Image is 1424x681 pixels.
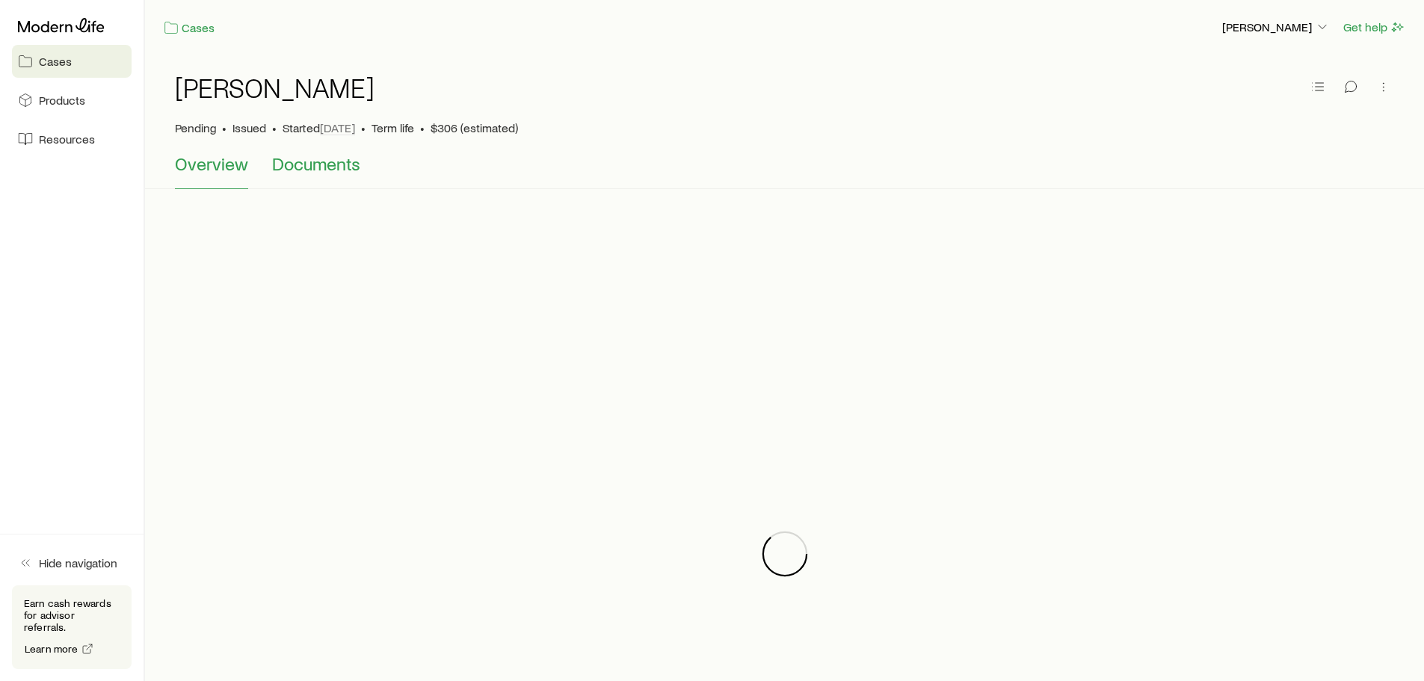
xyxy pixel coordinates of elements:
span: • [272,120,277,135]
span: • [420,120,425,135]
span: [DATE] [320,120,355,135]
p: [PERSON_NAME] [1222,19,1330,34]
p: Earn cash rewards for advisor referrals. [24,597,120,633]
a: Resources [12,123,132,155]
a: Cases [163,19,215,37]
p: Started [283,120,355,135]
span: Cases [39,54,72,69]
div: Case details tabs [175,153,1394,189]
p: Pending [175,120,216,135]
span: Issued [232,120,266,135]
a: Cases [12,45,132,78]
span: Resources [39,132,95,147]
span: $306 (estimated) [431,120,518,135]
span: Products [39,93,85,108]
span: Term life [372,120,414,135]
a: Products [12,84,132,117]
span: Learn more [25,644,78,654]
span: Documents [272,153,360,174]
span: Hide navigation [39,555,117,570]
button: Get help [1343,19,1406,36]
div: Earn cash rewards for advisor referrals.Learn more [12,585,132,669]
span: Overview [175,153,248,174]
button: Hide navigation [12,546,132,579]
h1: [PERSON_NAME] [175,73,375,102]
span: • [222,120,226,135]
span: • [361,120,366,135]
button: [PERSON_NAME] [1221,19,1331,37]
